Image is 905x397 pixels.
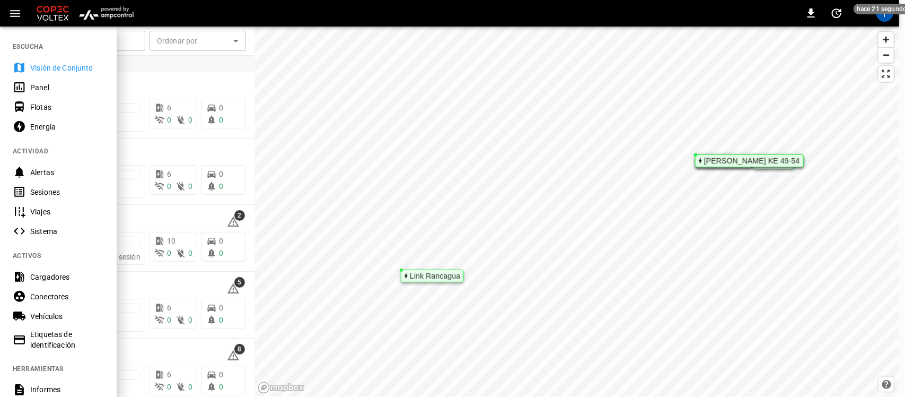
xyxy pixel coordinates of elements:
img: Customer Logo [34,3,71,23]
div: Sesiones [30,187,104,197]
div: Panel [30,82,104,93]
div: Cargadores [30,272,104,282]
div: Informes [30,384,104,395]
div: Viajes [30,206,104,217]
button: set refresh interval [828,5,845,22]
div: Alertas [30,167,104,178]
img: ampcontrol.io logo [75,3,137,23]
div: Conectores [30,291,104,302]
div: Vehículos [30,311,104,322]
div: Sistema [30,226,104,237]
div: Etiquetas de identificación [30,329,104,350]
div: Flotas [30,102,104,113]
div: Visión de Conjunto [30,63,104,73]
div: Energía [30,122,104,132]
